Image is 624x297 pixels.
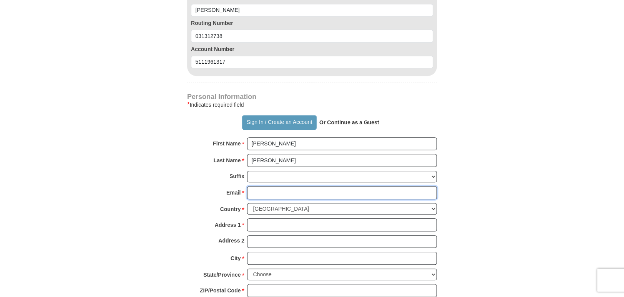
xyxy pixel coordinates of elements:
button: Sign In / Create an Account [242,115,316,130]
div: Indicates required field [187,100,437,109]
strong: Or Continue as a Guest [319,119,379,125]
label: Account Number [191,45,433,53]
strong: Address 1 [215,219,241,230]
strong: Suffix [229,171,244,181]
strong: State/Province [203,269,241,280]
strong: City [231,253,241,264]
h4: Personal Information [187,94,437,100]
strong: Last Name [214,155,241,166]
strong: Email [226,187,241,198]
strong: First Name [213,138,241,149]
strong: ZIP/Postal Code [200,285,241,296]
label: Routing Number [191,19,433,27]
strong: Country [220,204,241,214]
strong: Address 2 [218,235,244,246]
